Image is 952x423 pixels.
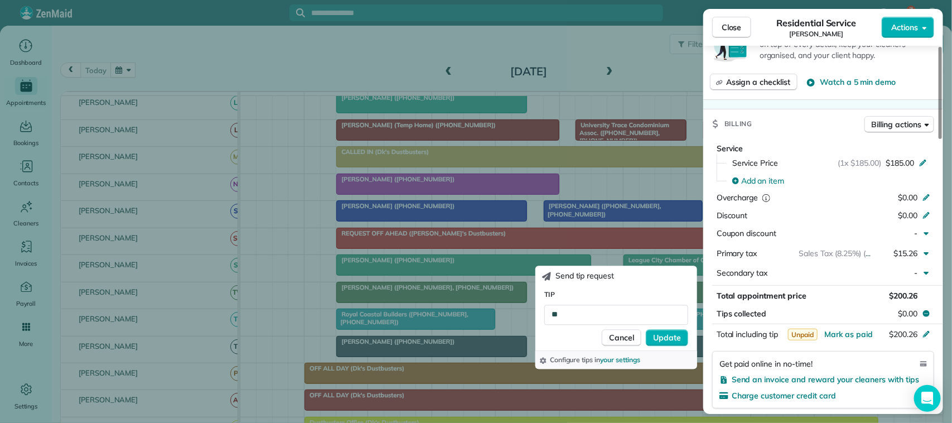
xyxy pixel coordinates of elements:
button: Close [712,17,751,38]
span: Get paid online in no-time! [719,358,813,369]
button: Tips collected$0.00 [712,306,934,321]
span: Watch a 5 min demo [820,76,896,88]
span: Secondary tax [717,268,768,278]
span: $15.26 [893,248,917,258]
span: Discount [717,210,748,220]
div: Open Intercom Messenger [914,385,941,412]
span: - [914,268,917,278]
span: Cancel [609,332,634,343]
span: $0.00 [898,193,917,203]
span: Configure tips in [550,355,640,364]
span: Close [722,22,742,33]
span: Send an invoice and reward your cleaners with tips [732,374,919,384]
span: $0.00 [898,210,917,220]
button: Watch a 5 min demo [806,76,896,88]
span: Coupon discount [717,228,776,238]
span: Service Price [732,157,779,169]
span: Actions [891,22,918,33]
span: (1x $185.00) [838,157,882,169]
span: Unpaid [788,329,818,340]
a: your settings [600,355,640,364]
button: Add an item [726,172,934,190]
span: Residential Service [776,16,856,30]
button: Cancel [602,329,641,346]
span: Add an item [741,175,785,186]
span: Sales Tax (8.25%) (8.25%) [799,248,891,258]
span: Billing actions [872,119,921,130]
span: $200.26 [889,291,917,301]
span: Service [717,143,743,153]
button: Mark as paid [824,329,873,340]
span: $200.26 [889,329,917,339]
button: Assign a checklist [710,74,798,90]
div: Overcharge [717,192,813,203]
span: Billing [724,118,752,129]
button: Update [646,329,688,346]
span: Tips collected [717,308,766,319]
span: Charge customer credit card [732,391,836,401]
button: Send tip request [538,266,695,287]
span: Tip [544,290,555,299]
span: - [914,228,917,238]
span: $0.00 [898,308,917,319]
span: Update [653,332,681,343]
span: Primary tax [717,248,757,258]
span: Mark as paid [824,329,873,339]
button: Service Price(1x $185.00)$185.00 [726,154,934,172]
span: Total including tip [717,329,778,339]
span: [PERSON_NAME] [789,30,844,39]
span: Send tip request [555,271,614,281]
span: Total appointment price [717,291,806,301]
span: Assign a checklist [726,76,790,88]
span: $185.00 [886,157,914,169]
